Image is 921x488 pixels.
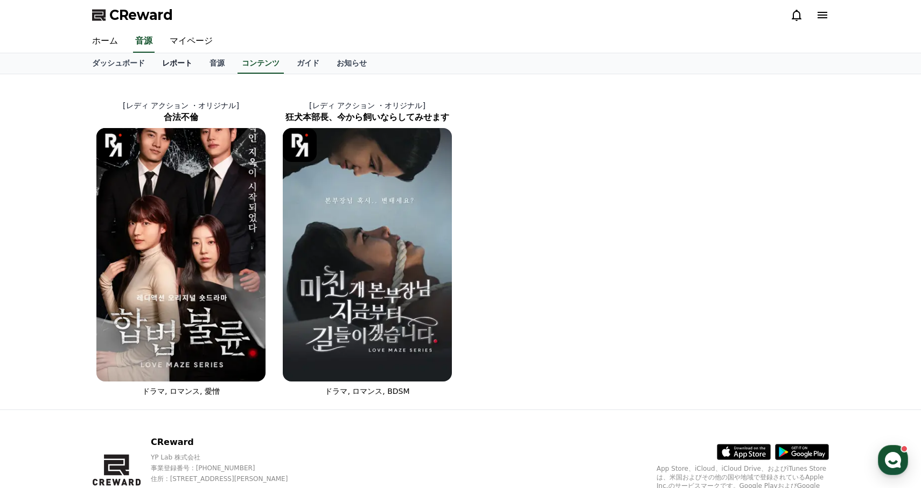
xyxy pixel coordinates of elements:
span: ドラマ, ロマンス, BDSM [325,387,409,395]
p: 住所 : [STREET_ADDRESS][PERSON_NAME] [151,475,306,483]
a: 音源 [133,30,155,53]
p: YP Lab 株式会社 [151,453,306,462]
a: ホーム [3,341,71,368]
a: コンテンツ [238,53,284,74]
span: チャット [92,358,118,366]
span: CReward [109,6,173,24]
a: レポート [153,53,201,74]
a: チャット [71,341,139,368]
h2: 合法不倫 [88,111,274,124]
a: ダッシュボード [83,53,153,74]
p: [レディ アクション ・オリジナル] [88,100,274,111]
a: [レディ アクション ・オリジナル] 合法不倫 合法不倫 [object Object] Logo ドラマ, ロマンス, 愛憎 [88,91,274,405]
img: [object Object] Logo [283,128,317,162]
p: CReward [151,436,306,449]
span: 設定 [166,357,179,366]
a: [レディ アクション ・オリジナル] 狂犬本部長、今から飼いならしてみせます 狂犬本部長、今から飼いならしてみせます [object Object] Logo ドラマ, ロマンス, BDSM [274,91,460,405]
a: マイページ [161,30,221,53]
a: 音源 [201,53,233,74]
h2: 狂犬本部長、今から飼いならしてみせます [274,111,460,124]
a: ガイド [288,53,328,74]
span: ホーム [27,357,47,366]
p: [レディ アクション ・オリジナル] [274,100,460,111]
img: [object Object] Logo [96,128,130,162]
a: CReward [92,6,173,24]
img: 狂犬本部長、今から飼いならしてみせます [283,128,452,381]
a: 設定 [139,341,207,368]
img: 合法不倫 [96,128,266,381]
span: ドラマ, ロマンス, 愛憎 [142,387,220,395]
a: お知らせ [328,53,375,74]
p: 事業登録番号 : [PHONE_NUMBER] [151,464,306,472]
a: ホーム [83,30,127,53]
